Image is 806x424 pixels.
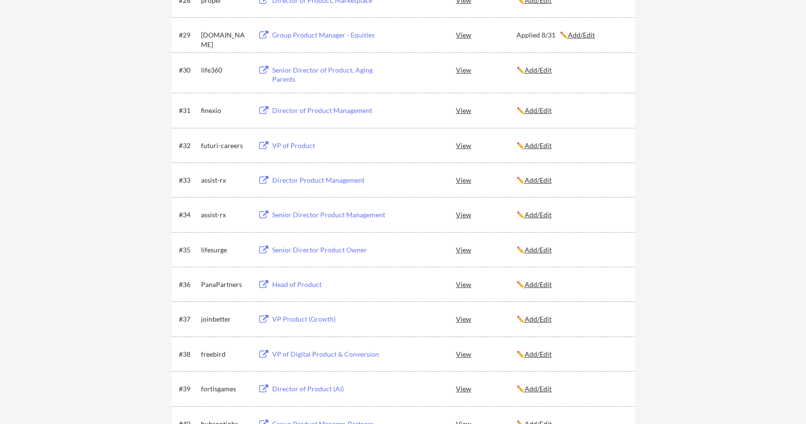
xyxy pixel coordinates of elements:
u: Add/Edit [525,211,552,219]
div: ✏️ [516,65,626,75]
div: assist-rx [201,175,249,185]
div: ✏️ [516,349,626,359]
div: #38 [179,349,198,359]
div: fortisgames [201,384,249,394]
div: VP of Product [272,141,391,150]
div: ✏️ [516,245,626,255]
div: #39 [179,384,198,394]
div: Director Product Management [272,175,391,185]
div: [DOMAIN_NAME] [201,30,249,49]
div: Director of Product Management [272,106,391,115]
div: View [456,101,516,119]
div: freebird [201,349,249,359]
div: life360 [201,65,249,75]
div: View [456,137,516,154]
div: Senior Director of Product, Aging Parents [272,65,391,84]
div: View [456,171,516,188]
div: futuri-careers [201,141,249,150]
u: Add/Edit [525,66,552,74]
div: Director of Product (AI) [272,384,391,394]
div: View [456,380,516,397]
div: View [456,61,516,78]
div: joinbetter [201,314,249,324]
div: View [456,241,516,258]
div: #31 [179,106,198,115]
div: #30 [179,65,198,75]
u: Add/Edit [525,280,552,288]
div: ✏️ [516,210,626,220]
div: #35 [179,245,198,255]
div: ✏️ [516,106,626,115]
div: View [456,345,516,362]
u: Add/Edit [525,350,552,358]
u: Add/Edit [525,246,552,254]
div: lifesurge [201,245,249,255]
div: Applied 8/31 ✏️ [516,30,626,40]
div: ✏️ [516,280,626,289]
div: View [456,310,516,327]
div: assist-rx [201,210,249,220]
u: Add/Edit [568,31,595,39]
div: PanaPartners [201,280,249,289]
div: View [456,275,516,293]
div: VP of Digital Product & Conversion [272,349,391,359]
u: Add/Edit [525,385,552,393]
div: View [456,206,516,223]
div: #32 [179,141,198,150]
div: #36 [179,280,198,289]
div: Senior Director Product Owner [272,245,391,255]
div: finexio [201,106,249,115]
u: Add/Edit [525,141,552,150]
u: Add/Edit [525,106,552,114]
div: ✏️ [516,175,626,185]
div: Group Product Manager - Equities [272,30,391,40]
div: #29 [179,30,198,40]
div: View [456,26,516,43]
u: Add/Edit [525,315,552,323]
div: #37 [179,314,198,324]
div: #33 [179,175,198,185]
div: ✏️ [516,384,626,394]
div: VP Product (Growth) [272,314,391,324]
div: Senior Director Product Management [272,210,391,220]
div: ✏️ [516,141,626,150]
div: Head of Product [272,280,391,289]
u: Add/Edit [525,176,552,184]
div: ✏️ [516,314,626,324]
div: #34 [179,210,198,220]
